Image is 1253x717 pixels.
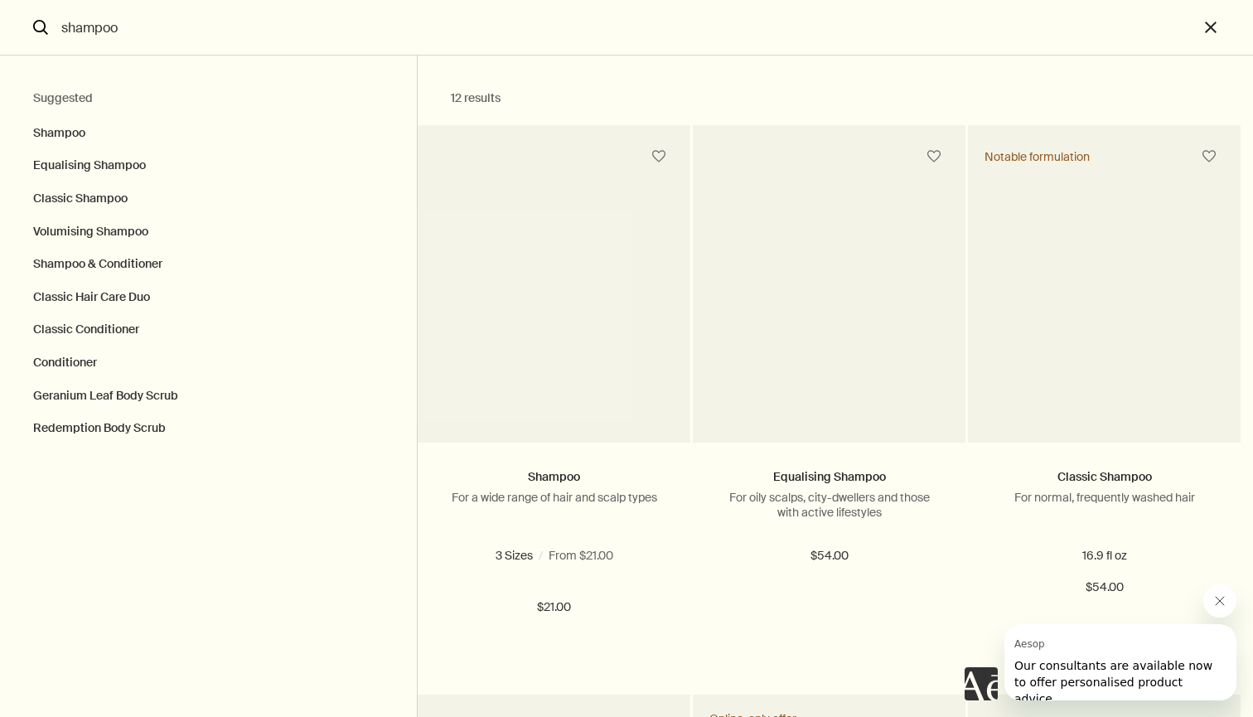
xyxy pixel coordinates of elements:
[494,548,541,563] span: 3.3 fl oz
[521,569,598,584] span: 16.9 fl oz refill
[10,35,208,81] span: Our consultants are available now to offer personalised product advice.
[451,89,1047,109] h2: 12 results
[573,548,626,563] span: 16.9 fl oz
[773,469,886,484] a: Equalising Shampoo
[1004,624,1236,700] iframe: Message from Aesop
[965,667,998,700] iframe: no content
[965,584,1236,700] div: Aesop says "Our consultants are available now to offer personalised product advice.". Open messag...
[718,490,941,520] p: For oily scalps, city-dwellers and those with active lifestyles
[993,490,1216,505] p: For normal, frequently washed hair
[644,142,674,172] button: Save to cabinet
[1057,469,1152,484] a: Classic Shampoo
[528,469,580,484] a: Shampoo
[810,546,849,566] span: $54.00
[1086,578,1124,598] span: $54.00
[1203,584,1236,618] iframe: Close message from Aesop
[443,490,665,505] p: For a wide range of hair and scalp types
[1194,142,1224,172] button: Save to cabinet
[537,598,571,618] span: $21.00
[919,142,949,172] button: Save to cabinet
[984,149,1090,164] div: Notable formulation
[33,89,384,109] h2: Suggested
